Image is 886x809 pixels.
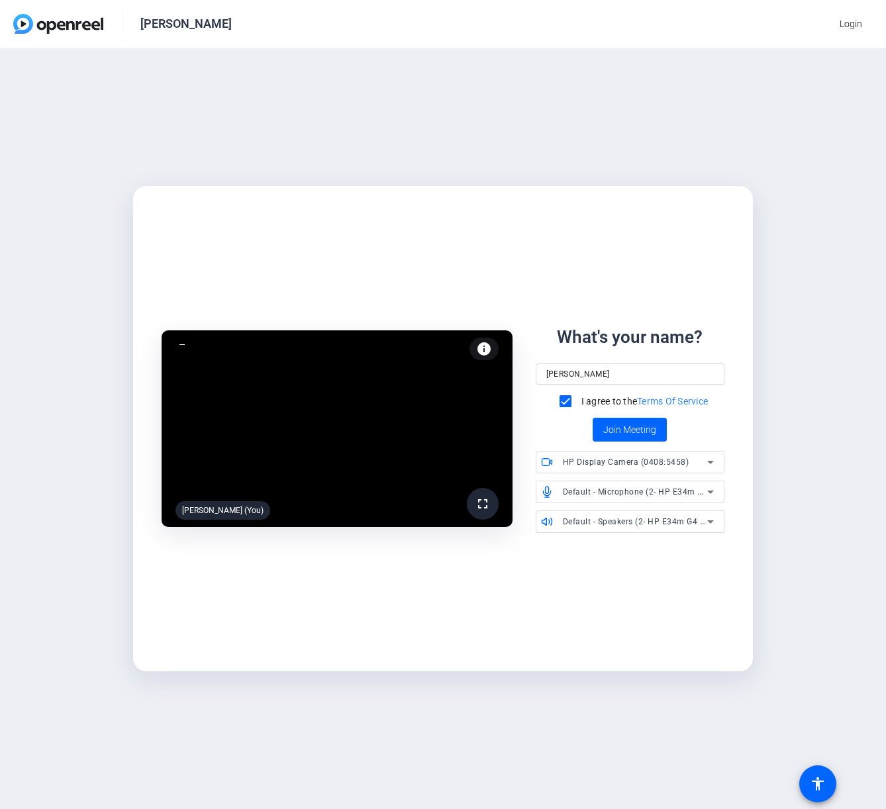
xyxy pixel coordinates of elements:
button: Login [829,12,873,36]
span: Default - Speakers (2- HP E34m G4 USB Audio) [563,516,744,526]
img: OpenReel logo [13,14,103,34]
a: Terms Of Service [637,396,708,406]
mat-icon: accessibility [810,776,826,792]
div: [PERSON_NAME] (You) [175,501,270,520]
button: Join Meeting [593,418,667,442]
input: Your name [546,366,714,382]
span: Join Meeting [603,423,656,437]
span: Login [840,17,862,31]
div: What's your name? [557,324,703,350]
label: I agree to the [579,395,709,408]
mat-icon: info [476,341,492,357]
span: Default - Microphone (2- HP E34m G4 USB Audio) [563,486,754,497]
mat-icon: fullscreen [475,496,491,512]
div: [PERSON_NAME] [140,16,232,32]
span: HP Display Camera (0408:5458) [563,457,689,467]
